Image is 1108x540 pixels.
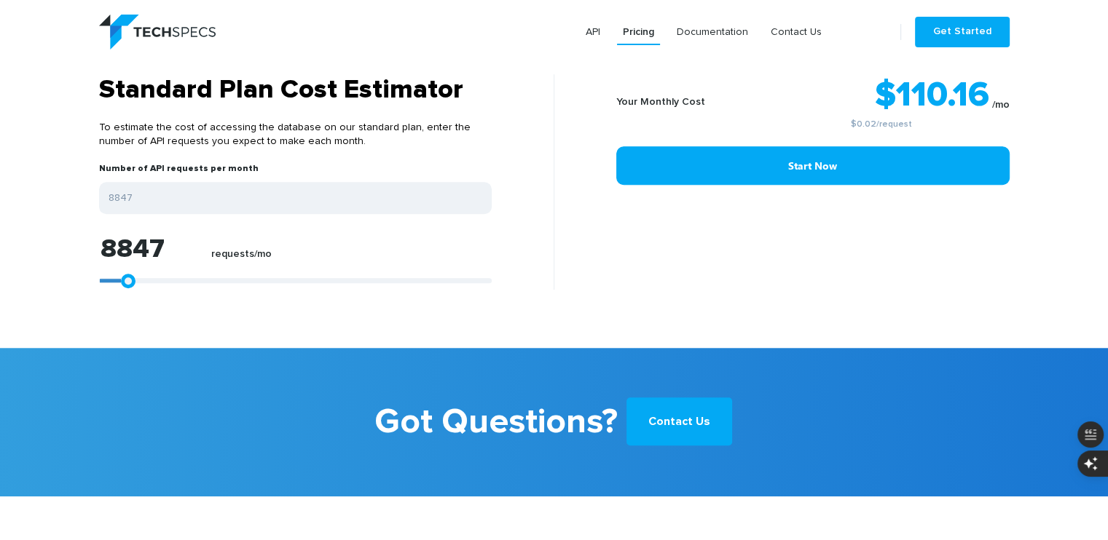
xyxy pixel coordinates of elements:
small: /request [754,120,1010,129]
a: API [580,19,606,45]
img: logo [99,15,216,49]
p: To estimate the cost of accessing the database on our standard plan, enter the number of API requ... [99,106,492,163]
a: Contact Us [765,19,828,45]
b: Got Questions? [374,392,618,453]
label: Number of API requests per month [99,163,259,182]
b: Your Monthly Cost [616,97,705,107]
a: Contact Us [626,397,732,445]
label: requests/mo [211,248,272,268]
a: Documentation [671,19,754,45]
a: $0.02 [851,120,876,129]
a: Start Now [616,146,1010,185]
a: Get Started [915,17,1010,47]
strong: $110.16 [875,78,989,113]
h3: Standard Plan Cost Estimator [99,74,492,106]
a: Pricing [617,19,660,45]
sub: /mo [992,100,1010,110]
input: Enter your expected number of API requests [99,182,492,214]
